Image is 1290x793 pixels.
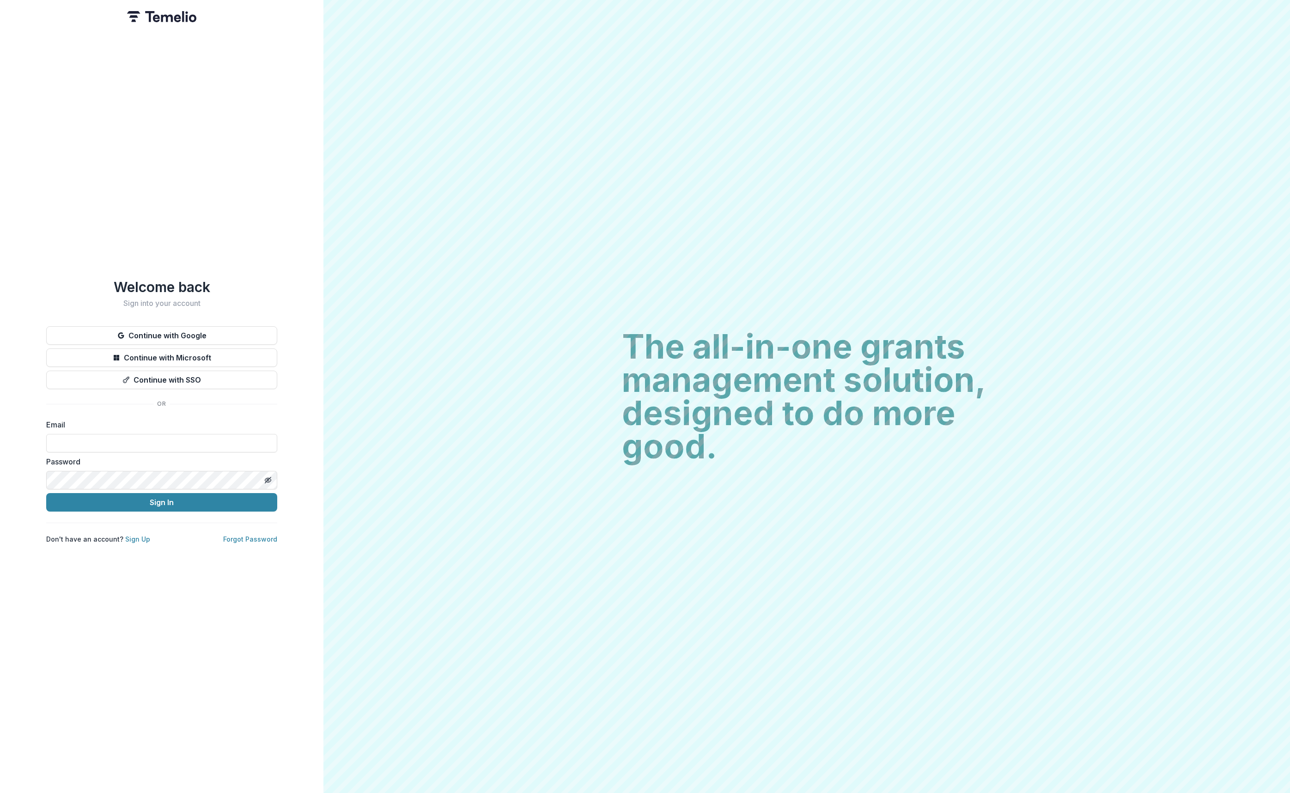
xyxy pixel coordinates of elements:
[46,371,277,389] button: Continue with SSO
[223,535,277,543] a: Forgot Password
[46,326,277,345] button: Continue with Google
[125,535,150,543] a: Sign Up
[46,348,277,367] button: Continue with Microsoft
[46,534,150,544] p: Don't have an account?
[261,473,275,488] button: Toggle password visibility
[127,11,196,22] img: Temelio
[46,279,277,295] h1: Welcome back
[46,419,272,430] label: Email
[46,493,277,512] button: Sign In
[46,456,272,467] label: Password
[46,299,277,308] h2: Sign into your account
